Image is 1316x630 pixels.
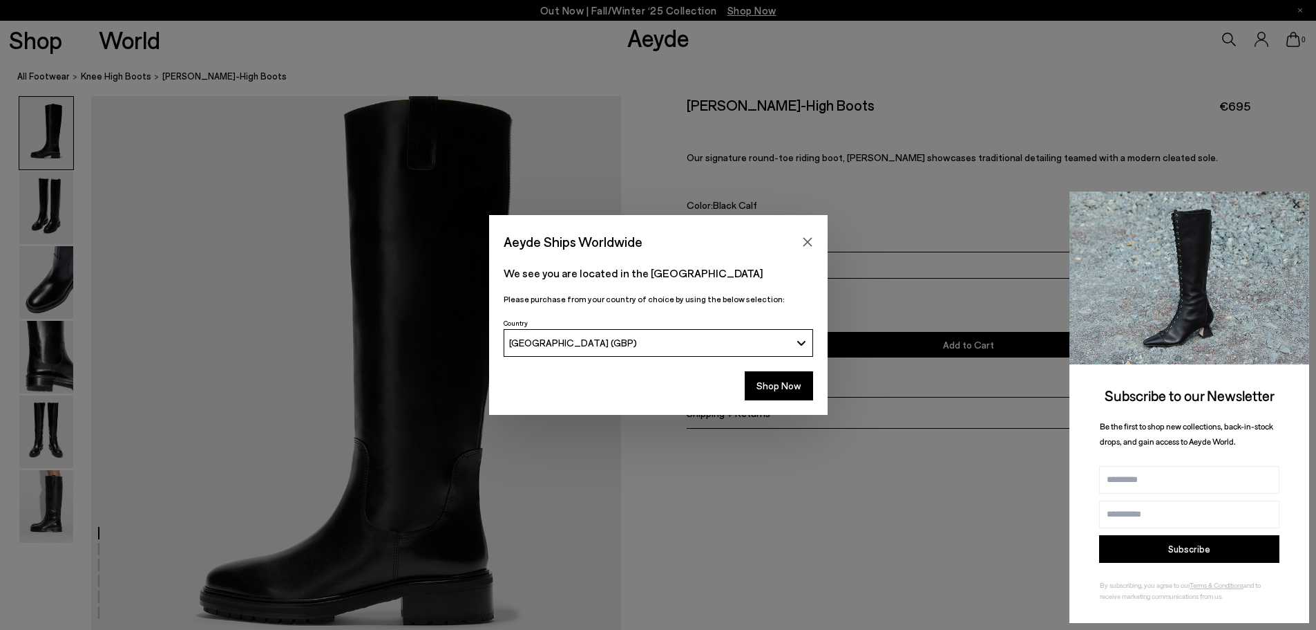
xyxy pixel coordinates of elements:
span: By subscribing, you agree to our [1100,581,1190,589]
p: Please purchase from your country of choice by using the below selection: [504,293,813,306]
span: Subscribe to our Newsletter [1105,387,1275,404]
button: Close [797,232,818,252]
span: [GEOGRAPHIC_DATA] (GBP) [509,337,637,349]
span: Aeyde Ships Worldwide [504,230,642,254]
span: Be the first to shop new collections, back-in-stock drops, and gain access to Aeyde World. [1100,421,1273,447]
img: 2a6287a1333c9a56320fd6e7b3c4a9a9.jpg [1069,192,1309,364]
button: Subscribe [1099,535,1279,563]
p: We see you are located in the [GEOGRAPHIC_DATA] [504,265,813,281]
span: Country [504,319,528,327]
button: Shop Now [745,371,813,400]
a: Terms & Conditions [1190,581,1243,589]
